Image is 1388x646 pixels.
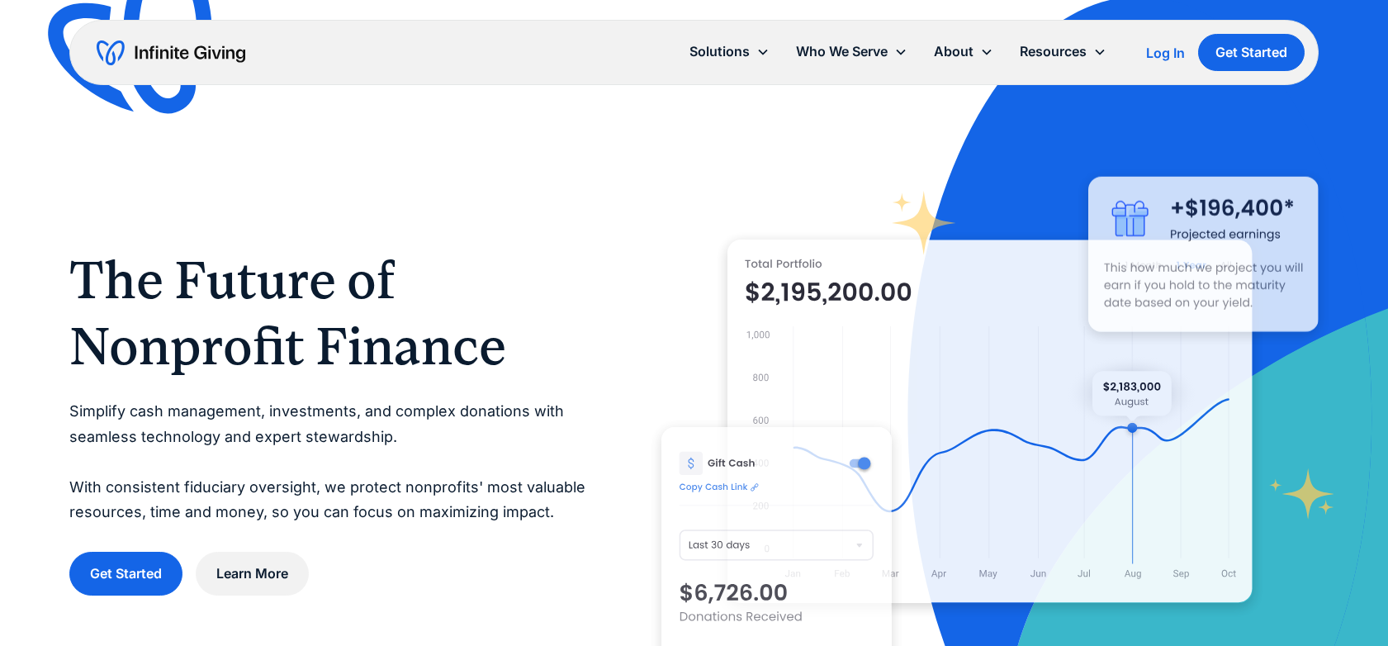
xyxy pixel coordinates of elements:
[1146,46,1185,59] div: Log In
[796,40,888,63] div: Who We Serve
[934,40,973,63] div: About
[676,34,783,69] div: Solutions
[69,552,182,596] a: Get Started
[1198,34,1305,71] a: Get Started
[69,399,595,525] p: Simplify cash management, investments, and complex donations with seamless technology and expert ...
[921,34,1007,69] div: About
[783,34,921,69] div: Who We Serve
[196,552,309,596] a: Learn More
[69,247,595,379] h1: The Future of Nonprofit Finance
[689,40,750,63] div: Solutions
[1269,468,1335,520] img: fundraising star
[1020,40,1087,63] div: Resources
[1007,34,1120,69] div: Resources
[727,240,1253,603] img: nonprofit donation platform
[97,40,245,66] a: home
[1146,43,1185,63] a: Log In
